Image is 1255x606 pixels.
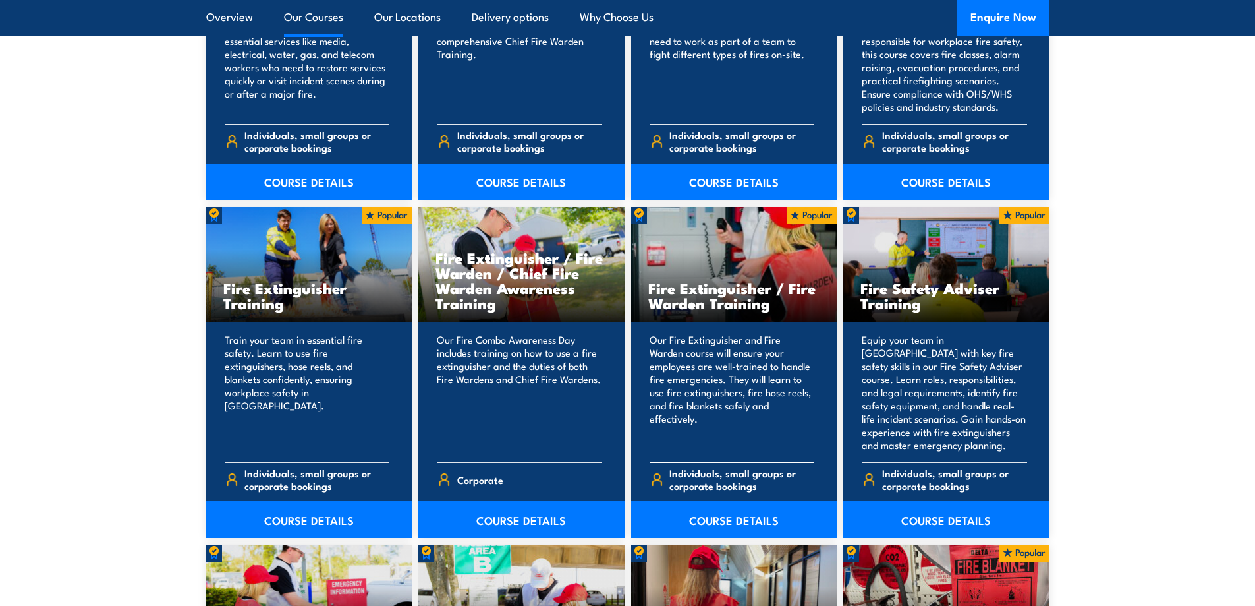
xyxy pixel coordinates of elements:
[418,164,625,200] a: COURSE DETAILS
[631,501,837,538] a: COURSE DETAILS
[648,280,820,311] h3: Fire Extinguisher / Fire Warden Training
[862,333,1027,452] p: Equip your team in [GEOGRAPHIC_DATA] with key fire safety skills in our Fire Safety Adviser cours...
[669,467,814,492] span: Individuals, small groups or corporate bookings
[206,164,412,200] a: COURSE DETAILS
[225,333,390,452] p: Train your team in essential fire safety. Learn to use fire extinguishers, hose reels, and blanke...
[843,501,1049,538] a: COURSE DETAILS
[223,280,395,311] h3: Fire Extinguisher Training
[882,129,1027,154] span: Individuals, small groups or corporate bookings
[435,250,607,311] h3: Fire Extinguisher / Fire Warden / Chief Fire Warden Awareness Training
[860,280,1032,311] h3: Fire Safety Adviser Training
[437,333,602,452] p: Our Fire Combo Awareness Day includes training on how to use a fire extinguisher and the duties o...
[650,333,815,452] p: Our Fire Extinguisher and Fire Warden course will ensure your employees are well-trained to handl...
[843,164,1049,200] a: COURSE DETAILS
[457,129,602,154] span: Individuals, small groups or corporate bookings
[418,501,625,538] a: COURSE DETAILS
[631,164,837,200] a: COURSE DETAILS
[882,467,1027,492] span: Individuals, small groups or corporate bookings
[244,467,389,492] span: Individuals, small groups or corporate bookings
[669,129,814,154] span: Individuals, small groups or corporate bookings
[206,501,412,538] a: COURSE DETAILS
[457,470,503,490] span: Corporate
[244,129,389,154] span: Individuals, small groups or corporate bookings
